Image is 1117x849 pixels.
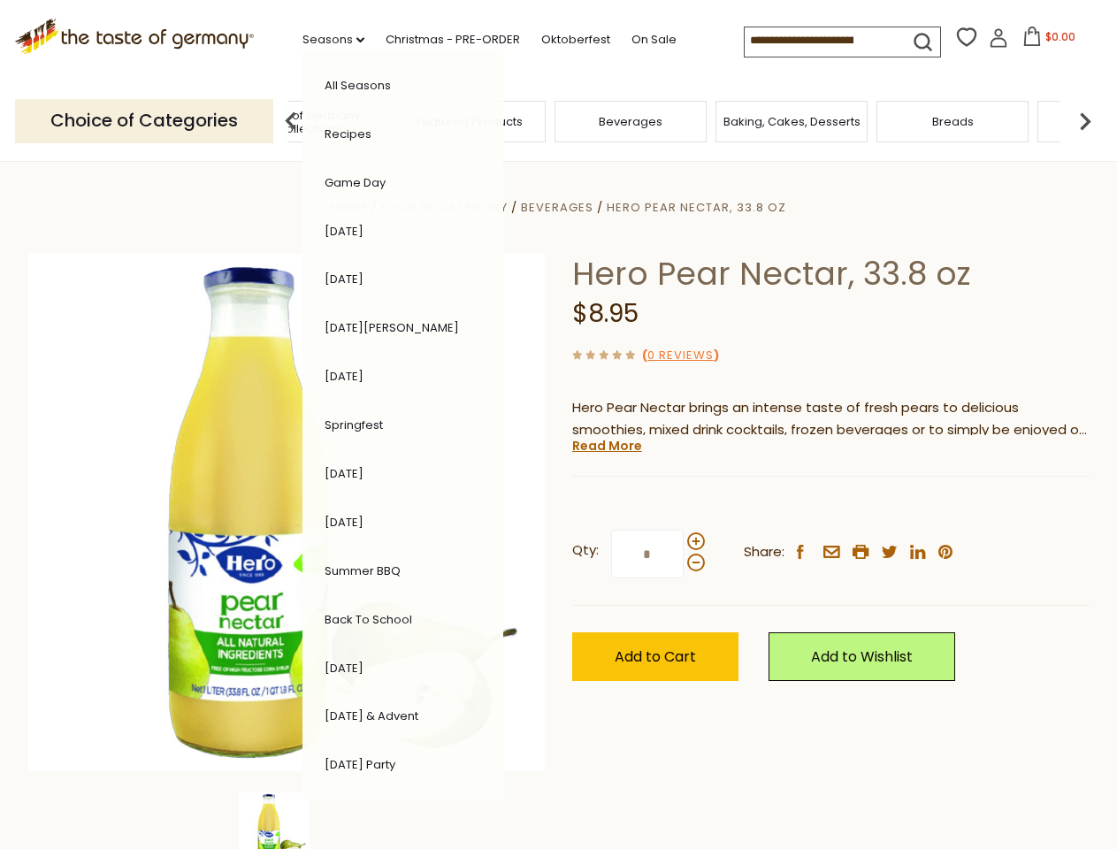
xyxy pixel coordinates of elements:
[325,562,401,579] a: Summer BBQ
[325,465,363,482] a: [DATE]
[386,30,520,50] a: Christmas - PRE-ORDER
[325,126,371,142] a: Recipes
[1012,27,1087,53] button: $0.00
[932,115,974,128] a: Breads
[325,223,363,240] a: [DATE]
[325,514,363,531] a: [DATE]
[1067,103,1103,139] img: next arrow
[599,115,662,128] a: Beverages
[521,199,593,216] a: Beverages
[541,30,610,50] a: Oktoberfest
[572,437,642,455] a: Read More
[647,347,714,365] a: 0 Reviews
[15,99,273,142] p: Choice of Categories
[325,319,459,336] a: [DATE][PERSON_NAME]
[572,632,738,681] button: Add to Cart
[302,30,364,50] a: Seasons
[611,530,684,578] input: Qty:
[572,397,1090,441] p: Hero Pear Nectar brings an intense taste of fresh pears to delicious smoothies, mixed drink cockt...
[572,296,639,331] span: $8.95
[325,611,412,628] a: Back to School
[769,632,955,681] a: Add to Wishlist
[325,271,363,287] a: [DATE]
[572,254,1090,294] h1: Hero Pear Nectar, 33.8 oz
[325,707,418,724] a: [DATE] & Advent
[631,30,677,50] a: On Sale
[28,254,546,771] img: Hero Pear Nectar, 33.8 oz
[642,347,719,363] span: ( )
[1045,29,1075,44] span: $0.00
[273,103,309,139] img: previous arrow
[325,368,363,385] a: [DATE]
[615,646,696,667] span: Add to Cart
[325,660,363,677] a: [DATE]
[744,541,784,563] span: Share:
[572,539,599,562] strong: Qty:
[325,417,383,433] a: Springfest
[325,77,391,94] a: All Seasons
[607,199,786,216] a: Hero Pear Nectar, 33.8 oz
[325,174,386,191] a: Game Day
[325,756,395,773] a: [DATE] Party
[723,115,861,128] a: Baking, Cakes, Desserts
